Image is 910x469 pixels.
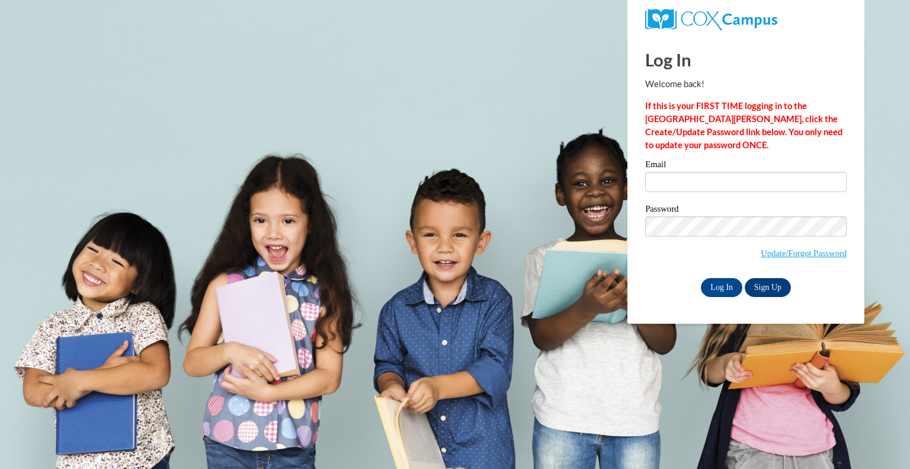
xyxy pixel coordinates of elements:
a: Sign Up [745,278,791,297]
strong: If this is your FIRST TIME logging in to the [GEOGRAPHIC_DATA][PERSON_NAME], click the Create/Upd... [645,101,842,150]
label: Email [645,160,847,172]
p: Welcome back! [645,78,847,91]
a: COX Campus [645,14,777,24]
label: Password [645,205,847,216]
img: COX Campus [645,9,777,30]
a: Update/Forgot Password [761,248,847,258]
h1: Log In [645,47,847,72]
input: Log In [701,278,742,297]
